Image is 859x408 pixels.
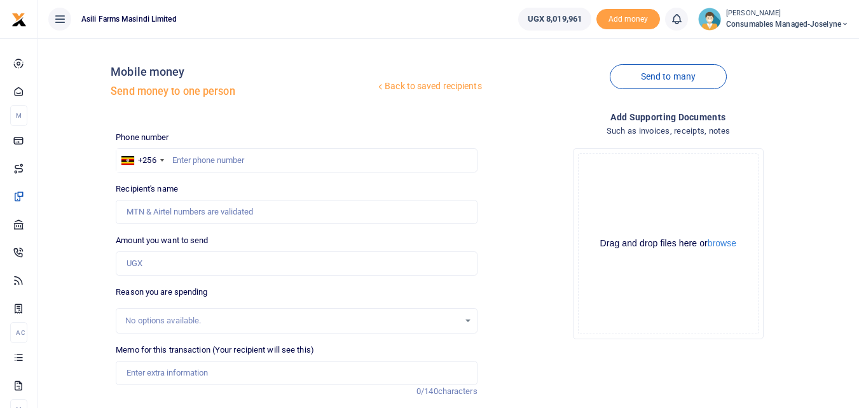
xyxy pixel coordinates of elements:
a: Back to saved recipients [375,75,483,98]
a: UGX 8,019,961 [518,8,591,31]
li: M [10,105,27,126]
li: Toup your wallet [596,9,660,30]
label: Phone number [116,131,168,144]
img: logo-small [11,12,27,27]
button: browse [708,239,736,248]
h4: Such as invoices, receipts, notes [488,124,849,138]
li: Ac [10,322,27,343]
input: UGX [116,251,477,276]
div: Uganda: +256 [116,149,167,172]
h4: Add supporting Documents [488,110,849,124]
h5: Send money to one person [111,85,375,98]
label: Recipient's name [116,183,178,195]
a: profile-user [PERSON_NAME] Consumables managed-Joselyne [698,8,849,31]
h4: Mobile money [111,65,375,79]
div: +256 [138,154,156,167]
span: characters [438,386,478,396]
small: [PERSON_NAME] [726,8,849,19]
span: UGX 8,019,961 [528,13,582,25]
a: Add money [596,13,660,23]
span: Asili Farms Masindi Limited [76,13,182,25]
label: Amount you want to send [116,234,208,247]
div: File Uploader [573,148,764,339]
div: No options available. [125,314,458,327]
label: Memo for this transaction (Your recipient will see this) [116,344,314,356]
span: Consumables managed-Joselyne [726,18,849,30]
input: Enter phone number [116,148,477,172]
a: Send to many [610,64,727,89]
label: Reason you are spending [116,286,207,299]
span: Add money [596,9,660,30]
input: Enter extra information [116,361,477,385]
input: MTN & Airtel numbers are validated [116,200,477,224]
img: profile-user [698,8,721,31]
span: 0/140 [416,386,438,396]
a: logo-small logo-large logo-large [11,14,27,24]
li: Wallet ballance [513,8,596,31]
div: Drag and drop files here or [579,237,758,250]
